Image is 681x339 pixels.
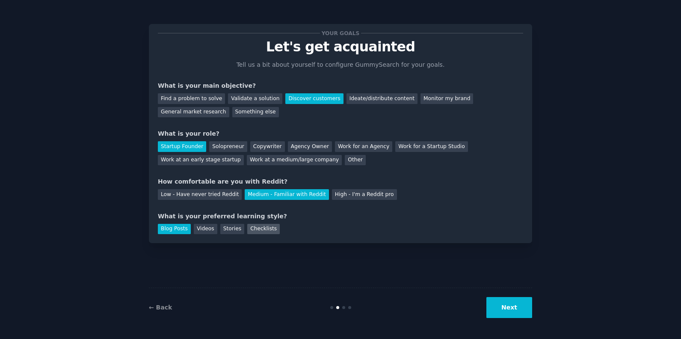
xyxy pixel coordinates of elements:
[486,297,532,318] button: Next
[228,93,282,104] div: Validate a solution
[158,177,523,186] div: How comfortable are you with Reddit?
[158,107,229,118] div: General market research
[158,129,523,138] div: What is your role?
[247,155,342,166] div: Work at a medium/large company
[158,81,523,90] div: What is your main objective?
[194,224,217,235] div: Videos
[209,141,247,152] div: Solopreneur
[158,224,191,235] div: Blog Posts
[232,107,279,118] div: Something else
[245,189,329,200] div: Medium - Familiar with Reddit
[346,93,417,104] div: Ideate/distribute content
[158,39,523,54] p: Let's get acquainted
[420,93,473,104] div: Monitor my brand
[233,60,448,69] p: Tell us a bit about yourself to configure GummySearch for your goals.
[332,189,397,200] div: High - I'm a Reddit pro
[335,141,392,152] div: Work for an Agency
[158,212,523,221] div: What is your preferred learning style?
[288,141,332,152] div: Agency Owner
[345,155,366,166] div: Other
[247,224,280,235] div: Checklists
[158,189,242,200] div: Low - Have never tried Reddit
[285,93,343,104] div: Discover customers
[250,141,285,152] div: Copywriter
[320,29,361,38] span: Your goals
[149,304,172,311] a: ← Back
[158,93,225,104] div: Find a problem to solve
[158,155,244,166] div: Work at an early stage startup
[395,141,468,152] div: Work for a Startup Studio
[220,224,244,235] div: Stories
[158,141,206,152] div: Startup Founder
